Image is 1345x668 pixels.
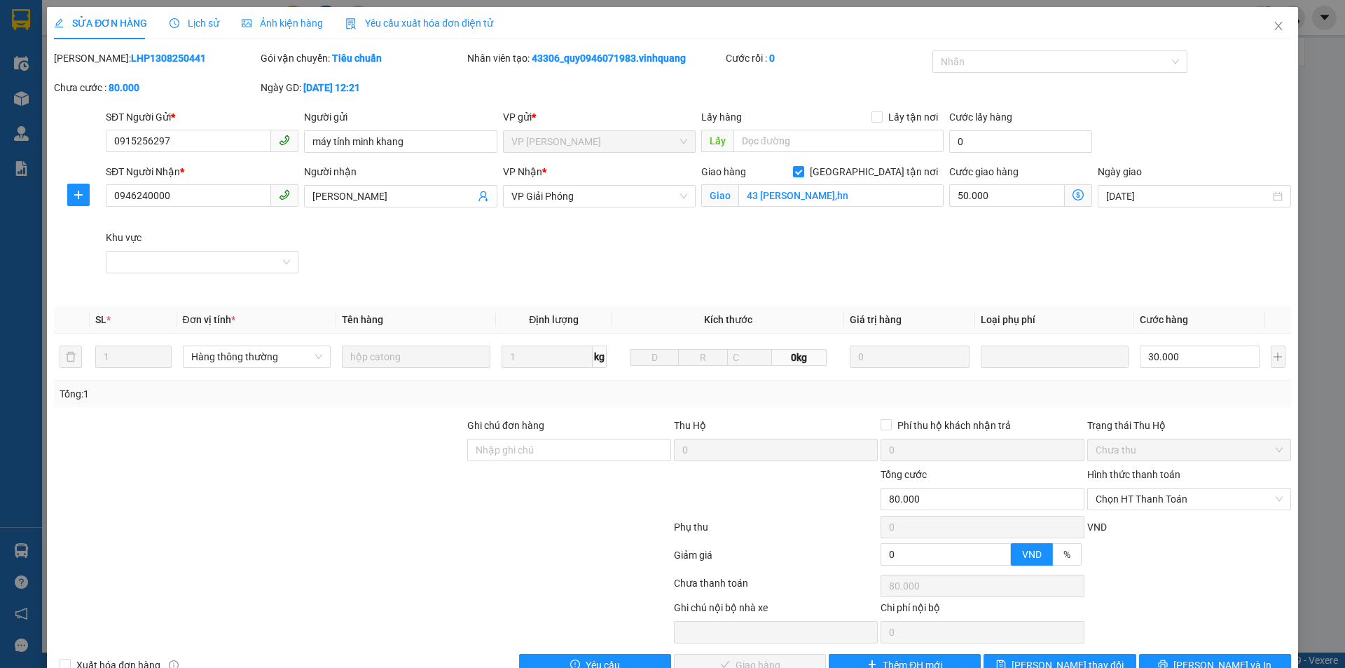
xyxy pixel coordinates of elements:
span: VP LÊ HỒNG PHONG [511,131,687,152]
div: Khu vực [106,230,298,245]
b: 43306_quy0946071983.vinhquang [532,53,686,64]
label: Cước lấy hàng [949,111,1012,123]
div: Chi phí nội bộ [881,600,1084,621]
input: Ghi chú đơn hàng [467,439,671,461]
span: dollar-circle [1072,189,1084,200]
span: kg [593,346,607,368]
span: VND [1022,549,1042,560]
span: picture [242,18,251,28]
div: Cước rồi : [726,50,930,66]
span: VND [1087,522,1107,533]
span: Giá trị hàng [850,314,902,325]
input: VD: Bàn, Ghế [342,346,490,368]
th: Loại phụ phí [975,306,1135,334]
input: D [630,349,680,366]
span: [GEOGRAPHIC_DATA] tận nơi [804,164,944,179]
span: 0kg [772,349,827,366]
span: Lấy [701,130,733,152]
div: Ngày GD: [261,80,464,95]
span: Giao hàng [701,166,746,177]
b: LHP1308250441 [131,53,206,64]
input: 0 [850,346,969,368]
label: Hình thức thanh toán [1087,469,1180,480]
button: plus [67,184,90,206]
span: close [1273,20,1284,32]
label: Ghi chú đơn hàng [467,420,544,431]
span: Cước hàng [1140,314,1188,325]
b: [DATE] 12:21 [303,82,360,93]
span: phone [279,135,290,146]
button: delete [60,346,82,368]
img: icon [345,18,357,29]
span: Giao [701,184,738,207]
span: Yêu cầu xuất hóa đơn điện tử [345,18,493,29]
label: Cước giao hàng [949,166,1019,177]
span: Đơn vị tính [183,314,235,325]
div: Tổng: 1 [60,386,519,402]
span: SỬA ĐƠN HÀNG [54,18,147,29]
span: Chưa thu [1096,439,1283,461]
span: Thu Hộ [674,420,706,431]
b: 80.000 [109,82,139,93]
div: Giảm giá [672,547,879,572]
span: SL [95,314,106,325]
input: Cước giao hàng [949,184,1065,207]
span: user-add [478,191,489,202]
span: VP Giải Phóng [511,186,687,207]
input: Giao tận nơi [738,184,944,207]
input: Ngày giao [1106,189,1269,204]
b: 0 [769,53,775,64]
span: Hàng thông thường [191,346,323,367]
span: % [1063,549,1070,560]
input: C [727,349,772,366]
input: R [678,349,728,366]
div: Gói vận chuyển: [261,50,464,66]
span: edit [54,18,64,28]
div: [PERSON_NAME]: [54,50,258,66]
div: Người nhận [304,164,497,179]
span: Phí thu hộ khách nhận trả [892,418,1016,433]
span: Tên hàng [342,314,383,325]
div: SĐT Người Nhận [106,164,298,179]
input: Cước lấy hàng [949,130,1092,153]
span: plus [68,189,89,200]
b: Tiêu chuẩn [332,53,382,64]
button: Close [1259,7,1298,46]
div: Trạng thái Thu Hộ [1087,418,1291,433]
span: Lấy hàng [701,111,742,123]
span: Định lượng [529,314,579,325]
span: VP Nhận [503,166,542,177]
input: Dọc đường [733,130,944,152]
span: Lịch sử [170,18,219,29]
span: clock-circle [170,18,179,28]
label: Ngày giao [1098,166,1142,177]
div: Nhân viên tạo: [467,50,723,66]
div: VP gửi [503,109,696,125]
div: Chưa thanh toán [672,575,879,600]
span: phone [279,189,290,200]
span: Ảnh kiện hàng [242,18,323,29]
div: Phụ thu [672,519,879,544]
span: Lấy tận nơi [883,109,944,125]
div: Người gửi [304,109,497,125]
span: Kích thước [704,314,752,325]
button: plus [1271,346,1285,368]
div: Ghi chú nội bộ nhà xe [674,600,878,621]
div: SĐT Người Gửi [106,109,298,125]
div: Chưa cước : [54,80,258,95]
span: Chọn HT Thanh Toán [1096,489,1283,510]
span: Tổng cước [881,469,927,480]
